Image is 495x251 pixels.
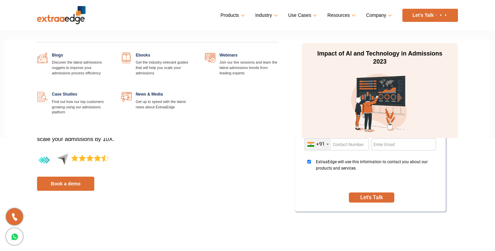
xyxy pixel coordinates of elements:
a: Resources [327,10,354,20]
a: Book a demo [37,177,94,191]
span: Discover the edge of best CRM for education designed to digitize, manage and scale your admission... [37,126,237,142]
div: India (भारत): +91 [305,139,331,150]
input: Enter Email [371,138,436,150]
a: Let’s Talk [402,9,458,22]
p: Impact of AI and Technology in Admissions 2023 [317,50,443,66]
div: +91 [316,141,325,147]
button: SUBMIT [349,192,394,203]
img: 4.4-aggregate-rating-by-users [37,153,109,167]
input: Enter Contact Number [304,138,369,150]
a: Industry [255,10,276,20]
a: Company [366,10,391,20]
a: Products [221,10,243,20]
input: ExtraaEdge will use this information to contact you about our products and services. [304,160,314,164]
span: ExtraaEdge will use this information to contact you about our products and services. [316,159,434,184]
a: Use Cases [288,10,316,20]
